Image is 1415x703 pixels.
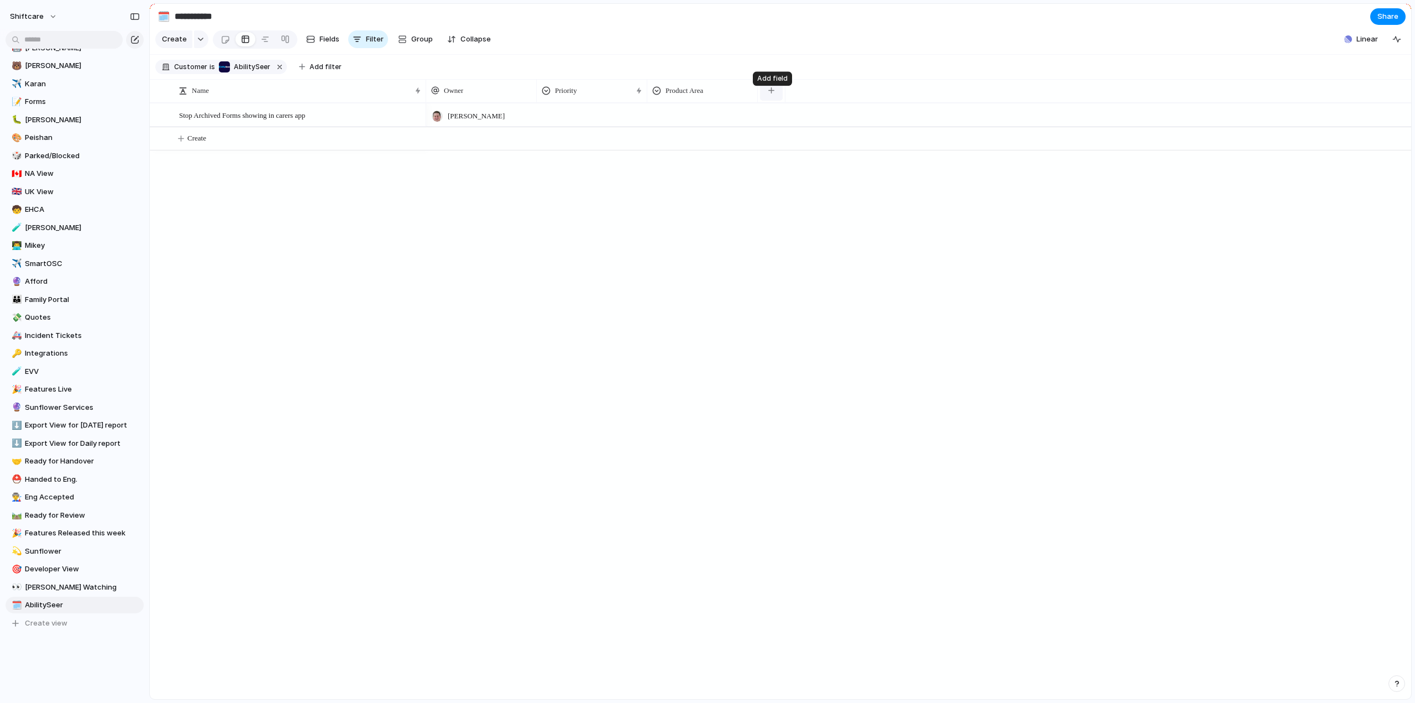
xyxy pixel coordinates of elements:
a: 🛤️Ready for Review [6,507,144,524]
span: AbilitySeer [234,62,270,72]
button: 🧪 [10,366,21,377]
a: ⬇️Export View for [DATE] report [6,417,144,434]
button: shiftcare [5,8,63,25]
span: Parked/Blocked [25,150,140,162]
button: 🎉 [10,384,21,395]
span: Karan [25,79,140,90]
span: Stop Archived Forms showing in carers app [179,108,305,121]
a: 🧪[PERSON_NAME] [6,220,144,236]
a: 🎲Parked/Blocked [6,148,144,164]
button: 🐻 [10,60,21,71]
a: ✈️SmartOSC [6,256,144,272]
span: Priority [555,85,577,96]
button: Filter [348,30,388,48]
div: 🔑Integrations [6,345,144,362]
button: Fields [302,30,344,48]
span: Afford [25,276,140,287]
button: 🎯 [10,564,21,575]
span: AbilitySeer [25,600,140,611]
button: ✈️ [10,258,21,269]
div: 🐛[PERSON_NAME] [6,112,144,128]
div: ⬇️ [12,419,19,432]
div: 💸 [12,311,19,324]
span: UK View [25,186,140,197]
span: [PERSON_NAME] [25,114,140,126]
span: Peishan [25,132,140,143]
button: AbilitySeer [216,61,272,73]
div: 💫 [12,545,19,558]
a: 👀[PERSON_NAME] Watching [6,579,144,596]
a: 🇨🇦NA View [6,165,144,182]
button: 🇬🇧 [10,186,21,197]
span: EHCA [25,204,140,215]
a: 👨‍💻Mikey [6,237,144,254]
button: 🎉 [10,528,21,539]
span: EVV [25,366,140,377]
span: Quotes [25,312,140,323]
div: 🎯Developer View [6,561,144,577]
a: 🗓️AbilitySeer [6,597,144,613]
span: Collapse [460,34,491,45]
div: ⛑️Handed to Eng. [6,471,144,488]
button: 🧪 [10,222,21,233]
span: [PERSON_NAME] [25,60,140,71]
div: 👨‍💻 [12,239,19,252]
span: Name [192,85,209,96]
div: 🔮 [12,275,19,288]
button: 🔮 [10,276,21,287]
button: 🗓️ [155,8,172,25]
span: Customer [174,62,207,72]
div: 🐻 [12,60,19,72]
button: Create [155,30,192,48]
div: 👀 [12,581,19,593]
a: 🎉Features Live [6,381,144,398]
a: 🔮Sunflower Services [6,399,144,416]
div: 🎨 [12,132,19,144]
div: 🔮Afford [6,273,144,290]
span: [PERSON_NAME] [25,222,140,233]
div: 🐛 [12,113,19,126]
a: 🚑Incident Tickets [6,327,144,344]
div: 👨‍🏭 [12,491,19,504]
span: Ready for Handover [25,456,140,467]
span: Linear [1356,34,1378,45]
a: ⬇️Export View for Daily report [6,435,144,452]
a: 🎨Peishan [6,129,144,146]
div: 🔑 [12,347,19,360]
div: ✈️Karan [6,76,144,92]
span: [PERSON_NAME] Watching [25,582,140,593]
button: 🎲 [10,150,21,162]
span: Owner [444,85,463,96]
a: 👪Family Portal [6,291,144,308]
div: 📝 [12,96,19,108]
button: 🐛 [10,114,21,126]
span: Group [411,34,433,45]
div: 🎯 [12,563,19,576]
button: 🇨🇦 [10,168,21,179]
span: Family Portal [25,294,140,305]
button: 🧒 [10,204,21,215]
div: 🧒 [12,204,19,216]
a: 🎉Features Released this week [6,525,144,541]
button: Create view [6,615,144,632]
a: 🤝Ready for Handover [6,453,144,470]
span: Create view [25,618,67,629]
button: Linear [1340,31,1382,48]
button: 👀 [10,582,21,593]
button: is [207,61,217,73]
div: 📝Forms [6,93,144,110]
button: 🗓️ [10,600,21,611]
span: Create [187,133,206,144]
span: Mikey [25,240,140,251]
